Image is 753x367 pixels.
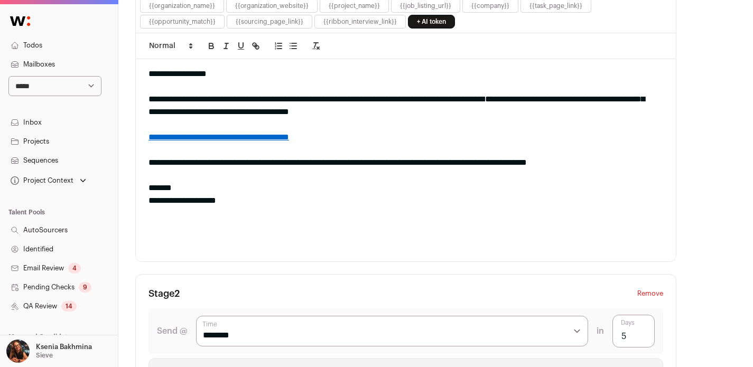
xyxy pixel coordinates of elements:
div: 4 [68,263,81,274]
img: 13968079-medium_jpg [6,340,30,363]
button: {{sourcing_page_link}} [236,17,303,26]
button: Remove [637,287,663,300]
p: Sieve [36,351,53,360]
button: {{opportunity_match}} [149,17,216,26]
img: Wellfound [4,11,36,32]
div: 14 [61,301,77,312]
button: Open dropdown [4,340,94,363]
h3: Stage [148,287,180,300]
div: Project Context [8,176,73,185]
span: in [597,325,604,337]
button: {{organization_website}} [235,2,309,10]
button: {{company}} [471,2,509,10]
div: 9 [79,282,91,293]
button: {{task_page_link}} [529,2,582,10]
button: Open dropdown [8,173,88,188]
label: Send @ [157,325,188,337]
input: Days [612,315,655,347]
button: {{job_listing_url}} [400,2,451,10]
button: {{project_name}} [329,2,380,10]
a: + AI token [408,15,455,29]
p: Ksenia Bakhmina [36,343,92,351]
button: {{organization_name}} [149,2,215,10]
button: {{ribbon_interview_link}} [323,17,397,26]
span: 2 [174,289,180,298]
